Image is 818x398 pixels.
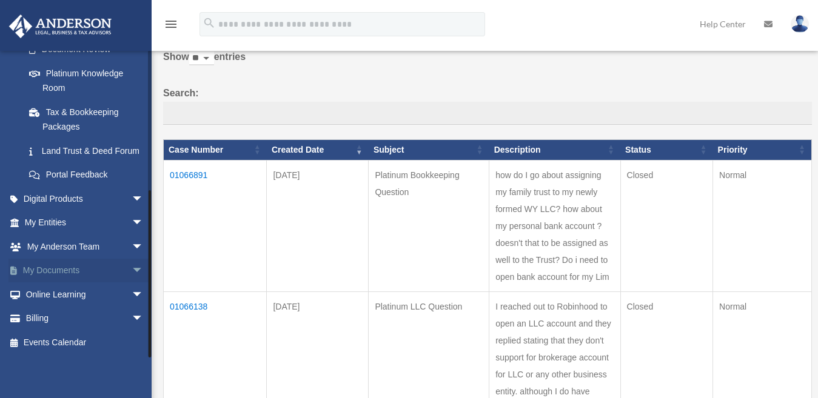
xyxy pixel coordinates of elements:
[489,139,620,160] th: Description: activate to sort column ascending
[132,259,156,284] span: arrow_drop_down
[163,48,812,78] label: Show entries
[620,139,713,160] th: Status: activate to sort column ascending
[8,187,162,211] a: Digital Productsarrow_drop_down
[620,160,713,291] td: Closed
[164,21,178,32] a: menu
[489,160,620,291] td: how do I go about assigning my family trust to my newly formed WY LLC? how about my personal bank...
[5,15,115,38] img: Anderson Advisors Platinum Portal
[369,139,489,160] th: Subject: activate to sort column ascending
[17,100,156,139] a: Tax & Bookkeeping Packages
[8,330,162,354] a: Events Calendar
[163,85,812,125] label: Search:
[132,307,156,331] span: arrow_drop_down
[267,139,369,160] th: Created Date: activate to sort column ascending
[8,211,162,235] a: My Entitiesarrow_drop_down
[8,259,162,283] a: My Documentsarrow_drop_down
[791,15,809,33] img: User Pic
[132,187,156,211] span: arrow_drop_down
[713,160,812,291] td: Normal
[267,160,369,291] td: [DATE]
[17,139,156,163] a: Land Trust & Deed Forum
[8,307,162,331] a: Billingarrow_drop_down
[17,61,156,100] a: Platinum Knowledge Room
[163,102,812,125] input: Search:
[132,234,156,259] span: arrow_drop_down
[164,139,267,160] th: Case Number: activate to sort column ascending
[369,160,489,291] td: Platinum Bookkeeping Question
[132,282,156,307] span: arrow_drop_down
[17,163,156,187] a: Portal Feedback
[713,139,812,160] th: Priority: activate to sort column ascending
[189,51,214,65] select: Showentries
[203,16,216,30] i: search
[8,282,162,307] a: Online Learningarrow_drop_down
[8,234,162,259] a: My Anderson Teamarrow_drop_down
[164,160,267,291] td: 01066891
[164,17,178,32] i: menu
[132,211,156,236] span: arrow_drop_down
